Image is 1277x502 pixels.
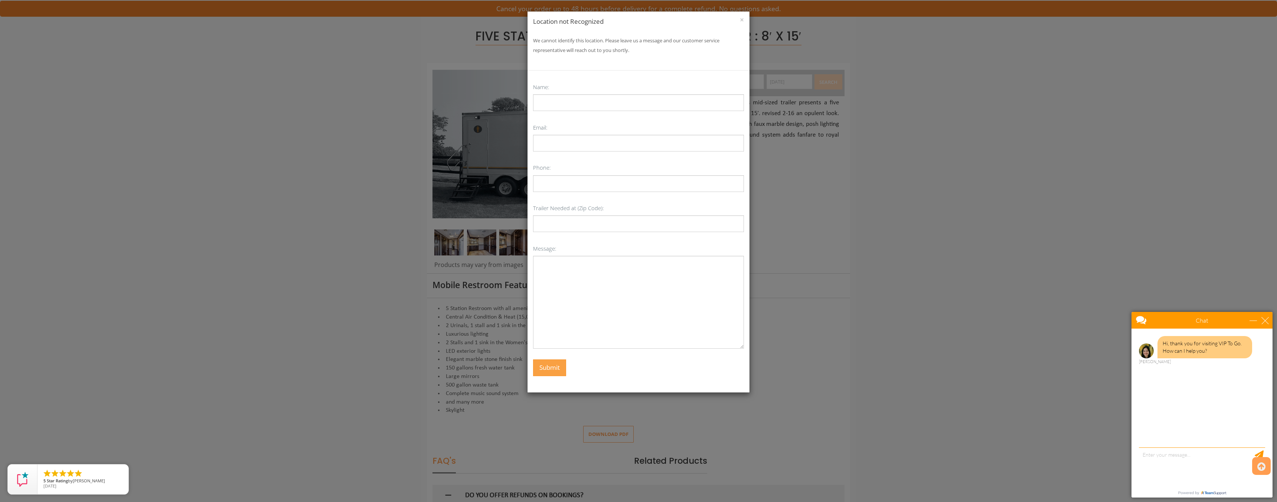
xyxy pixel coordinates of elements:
p: We cannot identify this location. Please leave us a message and our customer service representati... [533,36,744,55]
img: Review Rating [15,472,30,487]
button: Submit [533,359,566,376]
h4: Location not Recognized [533,17,744,26]
span: Star Rating [47,478,68,483]
li:  [58,469,67,478]
label: Trailer Needed at (Zip Code): [533,203,604,213]
span: by [43,479,123,484]
label: Phone: [533,162,551,173]
li:  [74,469,83,478]
span: [DATE] [43,483,56,489]
li:  [66,469,75,478]
li:  [50,469,59,478]
li:  [43,469,52,478]
iframe: Live Chat Box [1127,307,1277,502]
label: Message: [533,243,556,254]
label: Name: [533,82,549,92]
button: × [740,16,744,24]
span: 5 [43,478,46,483]
label: Email: [533,122,548,133]
form: Contact form [528,71,749,392]
span: [PERSON_NAME] [73,478,105,483]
